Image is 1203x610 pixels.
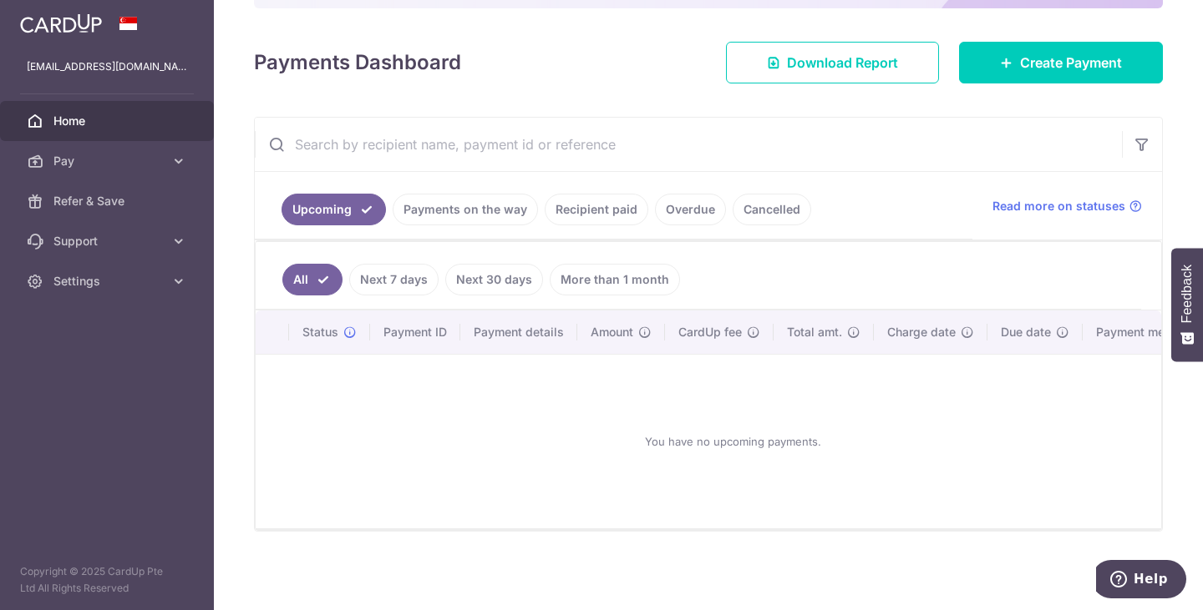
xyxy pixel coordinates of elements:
a: Download Report [726,42,939,83]
p: [EMAIL_ADDRESS][DOMAIN_NAME] [27,58,187,75]
a: Overdue [655,194,726,225]
iframe: Opens a widget where you can find more information [1096,560,1186,602]
a: Create Payment [959,42,1163,83]
span: Total amt. [787,324,842,340]
a: Cancelled [733,194,811,225]
span: Due date [1001,324,1051,340]
th: Payment details [460,310,577,354]
h4: Payments Dashboard [254,48,461,78]
span: Refer & Save [53,193,164,209]
a: All [282,264,343,295]
input: Search by recipient name, payment id or reference [255,118,1122,171]
span: Amount [591,324,633,340]
th: Payment ID [370,310,460,354]
span: Home [53,113,164,129]
span: Download Report [787,53,898,73]
a: Upcoming [282,194,386,225]
span: Settings [53,273,164,290]
button: Feedback - Show survey [1171,248,1203,361]
div: You have no upcoming payments. [276,368,1190,515]
span: Status [302,324,338,340]
a: Payments on the way [393,194,538,225]
span: Support [53,233,164,250]
span: Create Payment [1020,53,1122,73]
a: Recipient paid [545,194,648,225]
a: Read more on statuses [992,198,1142,214]
span: Read more on statuses [992,198,1125,214]
a: Next 7 days [349,264,439,295]
img: CardUp [20,13,102,33]
a: Next 30 days [445,264,543,295]
span: Pay [53,153,164,169]
a: More than 1 month [550,264,680,295]
span: Feedback [1180,265,1195,323]
span: CardUp fee [678,324,742,340]
span: Charge date [887,324,956,340]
